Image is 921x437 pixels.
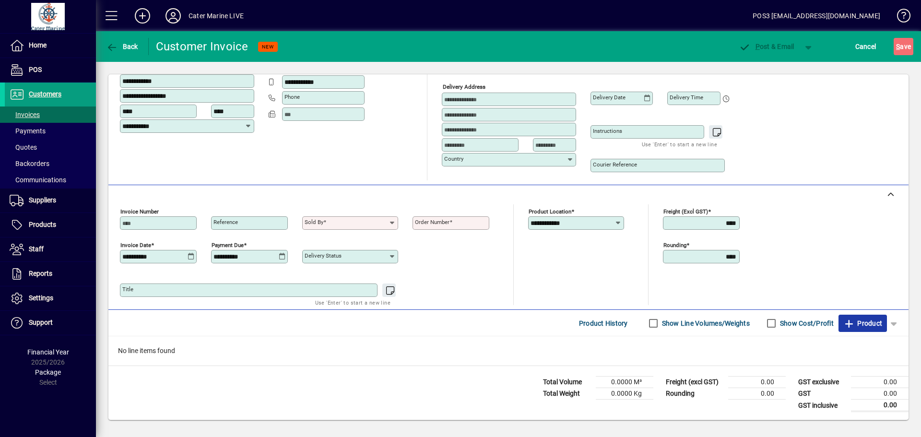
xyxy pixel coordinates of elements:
[27,348,69,356] span: Financial Year
[753,8,880,24] div: POS3 [EMAIL_ADDRESS][DOMAIN_NAME]
[108,336,909,366] div: No line items found
[853,38,879,55] button: Cancel
[728,377,786,388] td: 0.00
[284,94,300,100] mat-label: Phone
[315,297,390,308] mat-hint: Use 'Enter' to start a new line
[10,160,49,167] span: Backorders
[35,368,61,376] span: Package
[29,319,53,326] span: Support
[5,155,96,172] a: Backorders
[5,237,96,261] a: Staff
[793,377,851,388] td: GST exclusive
[670,94,703,101] mat-label: Delivery time
[642,139,717,150] mat-hint: Use 'Enter' to start a new line
[415,219,449,225] mat-label: Order number
[96,38,149,55] app-page-header-button: Back
[661,377,728,388] td: Freight (excl GST)
[851,400,909,412] td: 0.00
[593,94,626,101] mat-label: Delivery date
[10,111,40,118] span: Invoices
[5,58,96,82] a: POS
[596,377,653,388] td: 0.0000 M³
[529,208,571,215] mat-label: Product location
[593,128,622,134] mat-label: Instructions
[661,388,728,400] td: Rounding
[106,43,138,50] span: Back
[5,34,96,58] a: Home
[575,315,632,332] button: Product History
[663,208,708,215] mat-label: Freight (excl GST)
[5,286,96,310] a: Settings
[5,311,96,335] a: Support
[156,39,248,54] div: Customer Invoice
[29,245,44,253] span: Staff
[120,242,151,248] mat-label: Invoice date
[728,388,786,400] td: 0.00
[890,2,909,33] a: Knowledge Base
[793,400,851,412] td: GST inclusive
[29,66,42,73] span: POS
[5,172,96,188] a: Communications
[29,294,53,302] span: Settings
[120,208,159,215] mat-label: Invoice number
[305,252,342,259] mat-label: Delivery status
[896,43,900,50] span: S
[843,316,882,331] span: Product
[10,176,66,184] span: Communications
[29,270,52,277] span: Reports
[855,39,876,54] span: Cancel
[851,388,909,400] td: 0.00
[5,106,96,123] a: Invoices
[778,319,834,328] label: Show Cost/Profit
[158,7,189,24] button: Profile
[5,139,96,155] a: Quotes
[5,262,96,286] a: Reports
[5,213,96,237] a: Products
[5,123,96,139] a: Payments
[538,388,596,400] td: Total Weight
[262,44,274,50] span: NEW
[596,388,653,400] td: 0.0000 Kg
[305,219,323,225] mat-label: Sold by
[756,43,760,50] span: P
[739,43,794,50] span: ost & Email
[896,39,911,54] span: ave
[793,388,851,400] td: GST
[29,221,56,228] span: Products
[29,196,56,204] span: Suppliers
[212,242,244,248] mat-label: Payment due
[122,286,133,293] mat-label: Title
[444,155,463,162] mat-label: Country
[538,377,596,388] td: Total Volume
[851,377,909,388] td: 0.00
[189,8,244,24] div: Cater Marine LIVE
[579,316,628,331] span: Product History
[127,7,158,24] button: Add
[663,242,686,248] mat-label: Rounding
[5,189,96,213] a: Suppliers
[29,41,47,49] span: Home
[894,38,913,55] button: Save
[660,319,750,328] label: Show Line Volumes/Weights
[29,90,61,98] span: Customers
[213,219,238,225] mat-label: Reference
[734,38,799,55] button: Post & Email
[10,143,37,151] span: Quotes
[10,127,46,135] span: Payments
[838,315,887,332] button: Product
[593,161,637,168] mat-label: Courier Reference
[104,38,141,55] button: Back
